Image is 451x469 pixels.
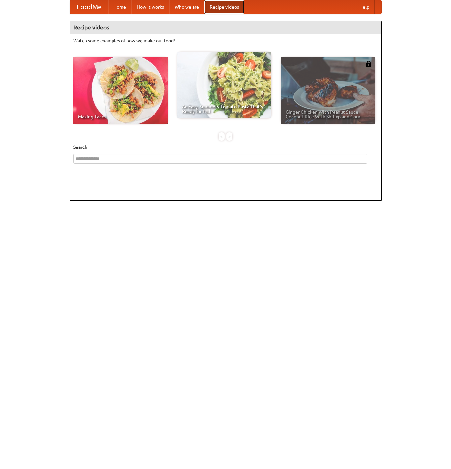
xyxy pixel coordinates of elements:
h4: Recipe videos [70,21,381,34]
span: An Easy, Summery Tomato Pasta That's Ready for Fall [182,104,267,114]
h5: Search [73,144,378,150]
a: Who we are [169,0,204,14]
a: Recipe videos [204,0,244,14]
a: FoodMe [70,0,108,14]
a: An Easy, Summery Tomato Pasta That's Ready for Fall [177,52,271,118]
div: » [226,132,232,141]
p: Watch some examples of how we make our food! [73,37,378,44]
a: How it works [131,0,169,14]
div: « [219,132,225,141]
img: 483408.png [365,61,372,67]
a: Help [354,0,375,14]
a: Making Tacos [73,57,168,124]
span: Making Tacos [78,114,163,119]
a: Home [108,0,131,14]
